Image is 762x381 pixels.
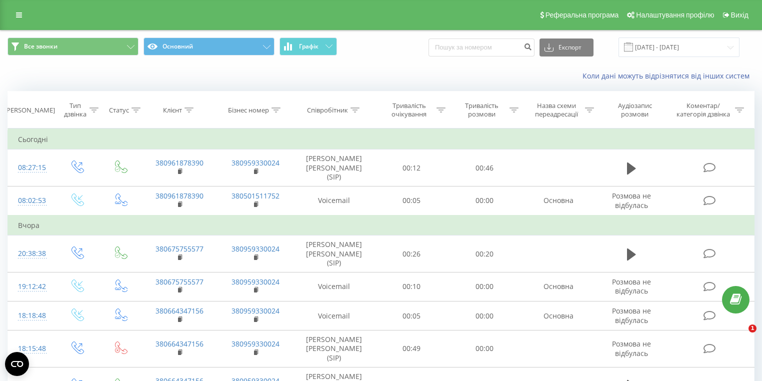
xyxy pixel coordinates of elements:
td: Voicemail [293,186,375,215]
a: 380664347156 [155,306,203,315]
a: 380675755577 [155,277,203,286]
div: Тип дзвінка [63,101,87,118]
span: Реферальна програма [545,11,619,19]
a: 380961878390 [155,158,203,167]
td: Voicemail [293,301,375,330]
td: 00:05 [375,301,448,330]
button: Графік [279,37,337,55]
td: [PERSON_NAME] [PERSON_NAME] (SIP) [293,330,375,367]
td: 00:12 [375,149,448,186]
div: Аудіозапис розмови [605,101,664,118]
span: Розмова не відбулась [612,191,651,209]
td: Вчора [8,215,754,235]
button: Все звонки [7,37,138,55]
a: 380959330024 [231,306,279,315]
a: Коли дані можуть відрізнятися вiд інших систем [582,71,754,80]
iframe: Intercom live chat [728,324,752,348]
a: 380959330024 [231,339,279,348]
div: 19:12:42 [18,277,44,296]
td: 00:26 [375,235,448,272]
td: 00:20 [448,235,521,272]
a: 380961878390 [155,191,203,200]
td: Voicemail [293,272,375,301]
div: 08:02:53 [18,191,44,210]
td: 00:00 [448,272,521,301]
a: 380959330024 [231,244,279,253]
div: [PERSON_NAME] [4,106,55,114]
td: Основна [521,301,597,330]
div: 18:15:48 [18,339,44,358]
td: Основна [521,186,597,215]
div: Клієнт [163,106,182,114]
span: Розмова не відбулась [612,306,651,324]
div: Співробітник [307,106,348,114]
td: 00:00 [448,301,521,330]
a: 380675755577 [155,244,203,253]
input: Пошук за номером [428,38,534,56]
span: Розмова не відбулась [612,277,651,295]
a: 380501511752 [231,191,279,200]
div: Назва схеми переадресації [530,101,583,118]
div: Тривалість розмови [457,101,507,118]
span: Вихід [731,11,748,19]
div: 08:27:15 [18,158,44,177]
span: Графік [299,43,318,50]
td: Сьогодні [8,129,754,149]
div: Коментар/категорія дзвінка [674,101,732,118]
td: 00:49 [375,330,448,367]
div: 20:38:38 [18,244,44,263]
td: 00:00 [448,186,521,215]
div: 18:18:48 [18,306,44,325]
a: 380664347156 [155,339,203,348]
div: Бізнес номер [228,106,269,114]
span: Налаштування профілю [636,11,714,19]
td: 00:10 [375,272,448,301]
td: Основна [521,272,597,301]
button: Основний [143,37,274,55]
a: 380959330024 [231,277,279,286]
td: [PERSON_NAME] [PERSON_NAME] (SIP) [293,149,375,186]
button: Експорт [539,38,593,56]
span: Все звонки [24,42,57,50]
td: 00:00 [448,330,521,367]
a: 380959330024 [231,158,279,167]
td: 00:46 [448,149,521,186]
span: 1 [748,324,756,332]
td: [PERSON_NAME] [PERSON_NAME] (SIP) [293,235,375,272]
button: Open CMP widget [5,352,29,376]
td: 00:05 [375,186,448,215]
span: Розмова не відбулась [612,339,651,357]
div: Тривалість очікування [384,101,434,118]
div: Статус [109,106,129,114]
